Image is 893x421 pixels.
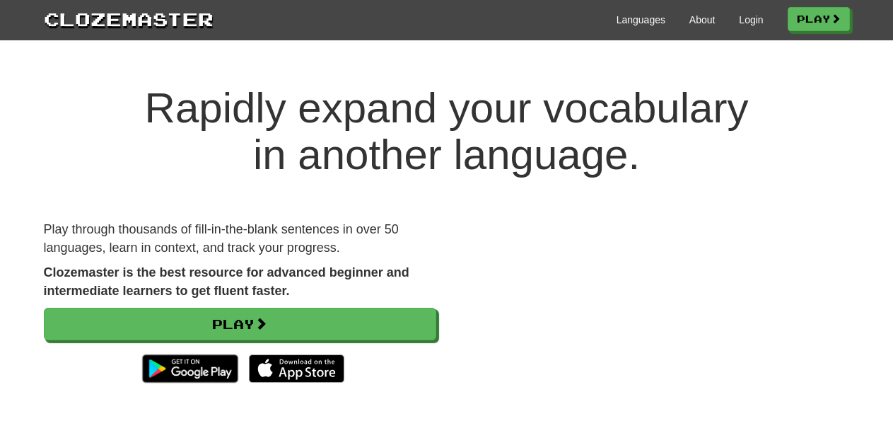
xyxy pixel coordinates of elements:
a: Play [788,7,850,31]
a: Clozemaster [44,6,214,32]
img: Get it on Google Play [135,347,245,390]
a: Play [44,308,436,340]
img: Download_on_the_App_Store_Badge_US-UK_135x40-25178aeef6eb6b83b96f5f2d004eda3bffbb37122de64afbaef7... [249,354,344,383]
a: Languages [617,13,665,27]
strong: Clozemaster is the best resource for advanced beginner and intermediate learners to get fluent fa... [44,265,409,298]
a: About [689,13,716,27]
p: Play through thousands of fill-in-the-blank sentences in over 50 languages, learn in context, and... [44,221,436,257]
a: Login [739,13,763,27]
